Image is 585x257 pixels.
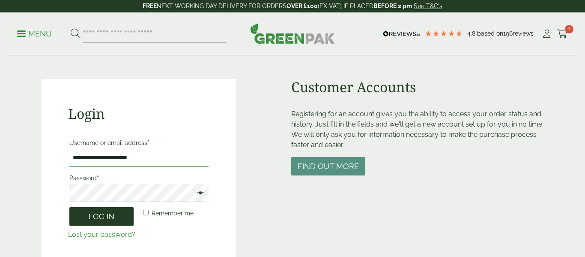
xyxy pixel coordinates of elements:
button: Find out more [291,157,365,175]
a: Find out more [291,163,365,171]
strong: BEFORE 2 pm [373,3,412,9]
img: GreenPak Supplies [250,23,335,44]
strong: OVER £100 [287,3,318,9]
a: Lost your password? [68,230,135,239]
span: Remember me [152,210,194,217]
span: 4.8 [467,30,477,37]
i: Cart [557,30,568,38]
span: 196 [503,30,513,37]
a: Menu [17,29,52,37]
span: Based on [477,30,503,37]
input: Remember me [143,210,149,215]
h2: Login [68,106,210,122]
img: REVIEWS.io [383,31,420,37]
p: Registering for an account gives you the ability to access your order status and history. Just fi... [291,109,543,150]
strong: FREE [143,3,157,9]
span: 0 [565,25,573,33]
div: 4.79 Stars [424,30,463,37]
p: Menu [17,29,52,39]
label: Username or email address [69,137,209,149]
span: reviews [513,30,534,37]
button: Log in [69,207,134,226]
h2: Customer Accounts [291,79,543,95]
i: My Account [541,30,552,38]
a: 0 [557,27,568,40]
a: See T&C's [414,3,442,9]
label: Password [69,172,209,184]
